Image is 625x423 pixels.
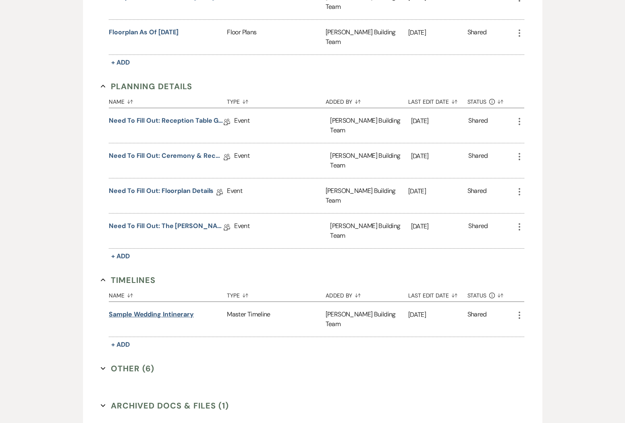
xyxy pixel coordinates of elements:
span: + Add [111,58,130,67]
div: Floor Plans [227,20,325,54]
div: Shared [467,27,487,47]
button: Last Edit Date [408,92,467,108]
span: Status [467,293,487,298]
div: [PERSON_NAME] Building Team [330,143,411,178]
button: Other (6) [101,362,154,375]
div: Shared [467,186,487,205]
button: Added By [326,286,408,302]
p: [DATE] [411,221,469,232]
div: Master Timeline [227,302,325,337]
p: [DATE] [411,116,469,126]
span: + Add [111,340,130,349]
span: + Add [111,252,130,260]
button: Timelines [101,274,156,286]
a: Need to Fill Out: Ceremony & Reception Details [109,151,224,163]
div: Shared [467,310,487,329]
button: Archived Docs & Files (1) [101,400,229,412]
button: + Add [109,57,132,68]
p: [DATE] [411,151,469,161]
button: Name [109,92,227,108]
div: [PERSON_NAME] Building Team [326,178,408,213]
div: [PERSON_NAME] Building Team [326,20,408,54]
div: Shared [468,151,488,170]
div: [PERSON_NAME] Building Team [330,108,411,143]
p: [DATE] [408,186,467,197]
a: Need to Fill Out: Reception Table Guest Count [109,116,224,128]
div: Shared [468,116,488,135]
button: Last Edit Date [408,286,467,302]
p: [DATE] [408,310,467,320]
div: Event [227,178,325,213]
button: Planning Details [101,80,192,92]
button: + Add [109,251,132,262]
button: Type [227,286,325,302]
a: Need to Fill Out: Floorplan Details [109,186,214,199]
button: Sample Wedding Intinerary [109,310,194,319]
div: Event [234,143,330,178]
button: + Add [109,339,132,350]
a: Need to Fill Out: The [PERSON_NAME] Building Planning Document [109,221,224,234]
div: Event [234,214,330,248]
div: Event [234,108,330,143]
div: [PERSON_NAME] Building Team [326,302,408,337]
p: [DATE] [408,27,467,38]
button: Status [467,92,515,108]
button: Floorplan as of [DATE] [109,27,179,37]
button: Type [227,92,325,108]
div: [PERSON_NAME] Building Team [330,214,411,248]
div: Shared [468,221,488,241]
button: Status [467,286,515,302]
button: Name [109,286,227,302]
span: Status [467,99,487,105]
button: Added By [326,92,408,108]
